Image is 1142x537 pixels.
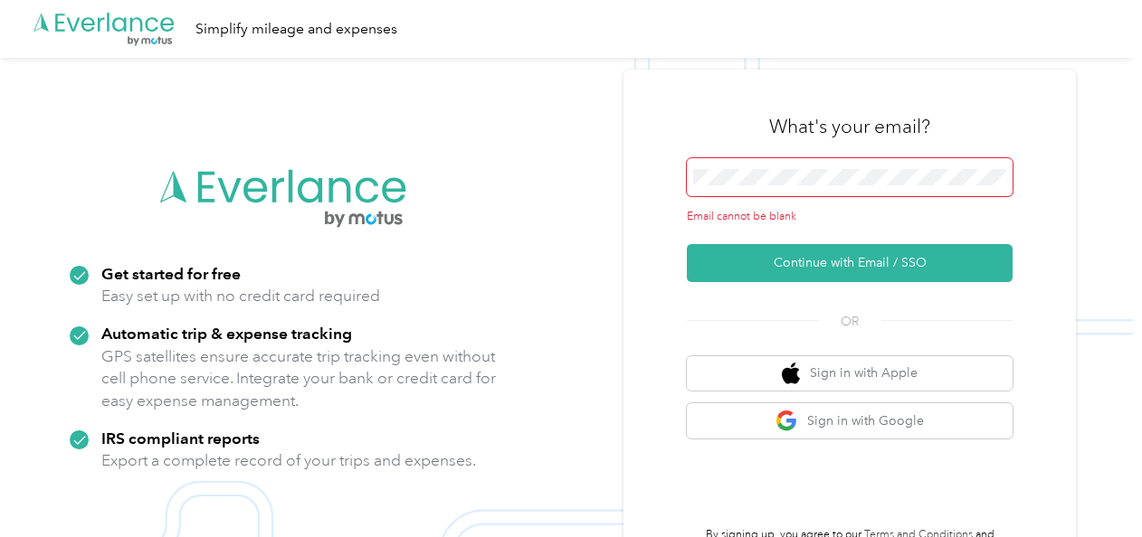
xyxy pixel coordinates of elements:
[101,285,380,307] p: Easy set up with no credit card required
[687,356,1013,391] button: apple logoSign in with Apple
[195,18,397,41] div: Simplify mileage and expenses
[782,363,800,385] img: apple logo
[687,209,1013,225] div: Email cannot be blank
[687,244,1013,282] button: Continue with Email / SSO
[101,324,352,343] strong: Automatic trip & expense tracking
[101,264,241,283] strong: Get started for free
[101,449,476,472] p: Export a complete record of your trips and expenses.
[101,345,497,412] p: GPS satellites ensure accurate trip tracking even without cell phone service. Integrate your bank...
[818,312,881,331] span: OR
[101,429,260,447] strong: IRS compliant reports
[769,114,930,139] h3: What's your email?
[776,410,798,432] img: google logo
[687,403,1013,438] button: google logoSign in with Google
